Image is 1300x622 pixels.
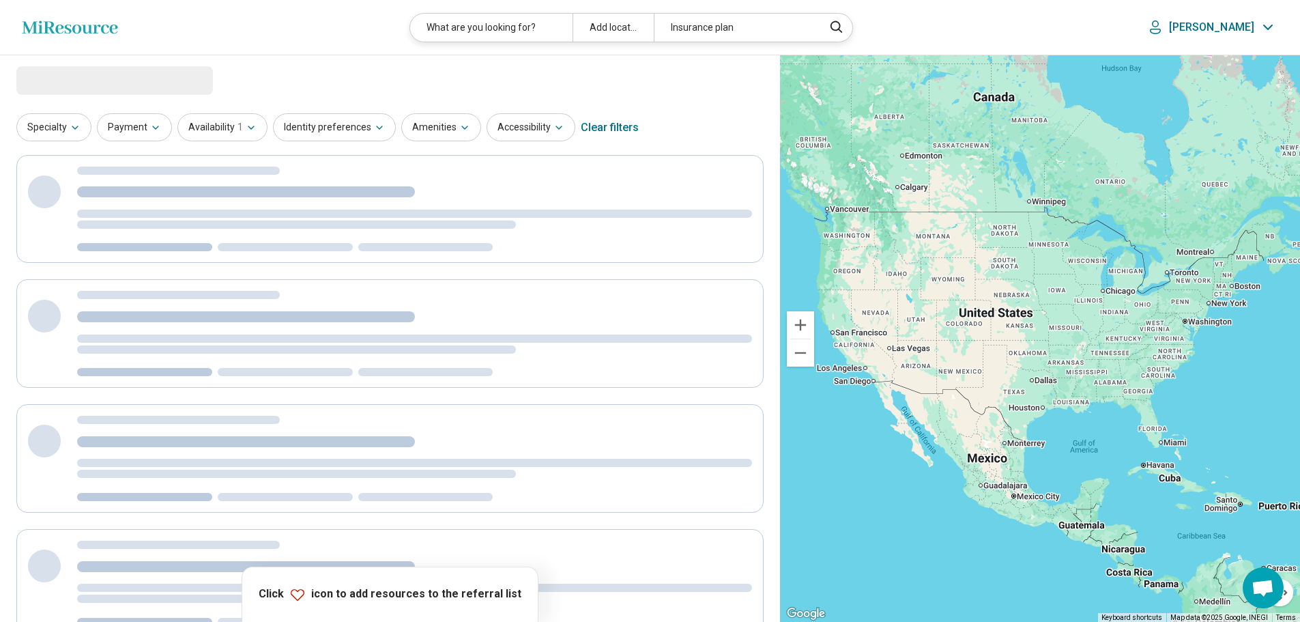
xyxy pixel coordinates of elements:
a: Terms (opens in new tab) [1276,614,1296,621]
div: Clear filters [581,111,639,144]
button: Identity preferences [273,113,396,141]
button: Amenities [401,113,481,141]
button: Accessibility [487,113,575,141]
span: 1 [237,120,243,135]
div: Add location [573,14,654,42]
div: What are you looking for? [410,14,572,42]
p: Click icon to add resources to the referral list [259,586,521,603]
button: Zoom in [787,311,814,339]
div: Open chat [1243,567,1284,608]
button: Specialty [16,113,91,141]
button: Payment [97,113,172,141]
button: Availability1 [177,113,268,141]
p: [PERSON_NAME] [1169,20,1254,34]
span: Map data ©2025 Google, INEGI [1170,614,1268,621]
button: Zoom out [787,339,814,367]
div: Insurance plan [654,14,815,42]
span: Loading... [16,66,131,94]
